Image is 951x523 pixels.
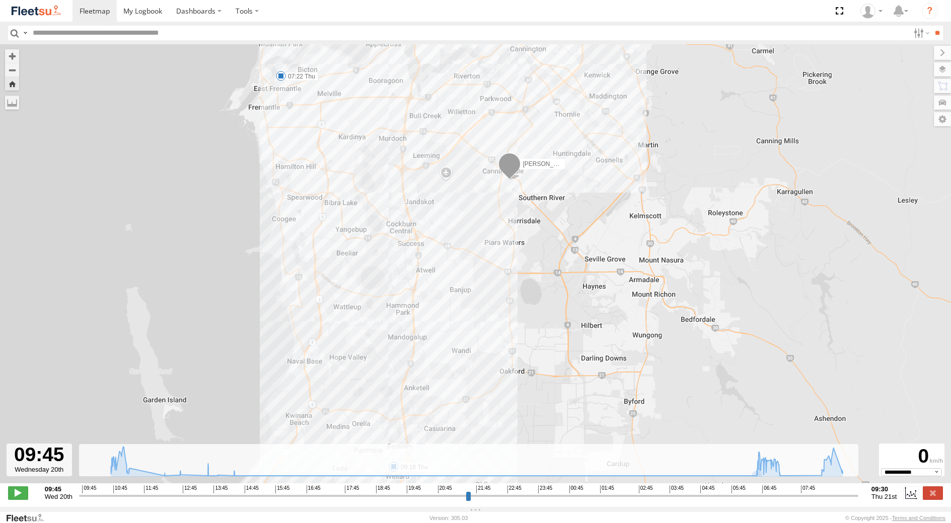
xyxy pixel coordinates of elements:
[5,49,19,63] button: Zoom in
[307,485,321,493] span: 16:45
[910,26,931,40] label: Search Filter Options
[871,493,897,500] span: Thu 21st Aug 2025
[281,72,318,81] label: 07:22 Thu
[10,4,62,18] img: fleetsu-logo-horizontal.svg
[345,485,359,493] span: 17:45
[183,485,197,493] span: 12:45
[245,485,259,493] span: 14:45
[5,96,19,110] label: Measure
[275,485,289,493] span: 15:45
[45,493,72,500] span: Wed 20th Aug 2025
[476,485,490,493] span: 21:45
[923,486,943,499] label: Close
[871,485,897,493] strong: 09:30
[5,63,19,77] button: Zoom out
[429,515,468,521] div: Version: 305.03
[600,485,614,493] span: 01:45
[438,485,452,493] span: 20:45
[5,77,19,91] button: Zoom Home
[845,515,945,521] div: © Copyright 2025 -
[113,485,127,493] span: 10:45
[6,513,52,523] a: Visit our Website
[523,160,644,167] span: [PERSON_NAME] - 1GOI926 - 0475 377 301
[407,485,421,493] span: 19:45
[731,485,746,493] span: 05:45
[934,112,951,126] label: Map Settings
[639,485,653,493] span: 02:45
[8,486,28,499] label: Play/Stop
[507,485,522,493] span: 22:45
[892,515,945,521] a: Terms and Conditions
[21,26,29,40] label: Search Query
[922,3,938,19] i: ?
[881,445,943,468] div: 0
[82,485,96,493] span: 09:45
[45,485,72,493] strong: 09:45
[700,485,714,493] span: 04:45
[376,485,390,493] span: 18:45
[569,485,583,493] span: 00:45
[670,485,684,493] span: 03:45
[762,485,776,493] span: 06:45
[801,485,815,493] span: 07:45
[213,485,228,493] span: 13:45
[857,4,886,19] div: TheMaker Systems
[144,485,158,493] span: 11:45
[538,485,552,493] span: 23:45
